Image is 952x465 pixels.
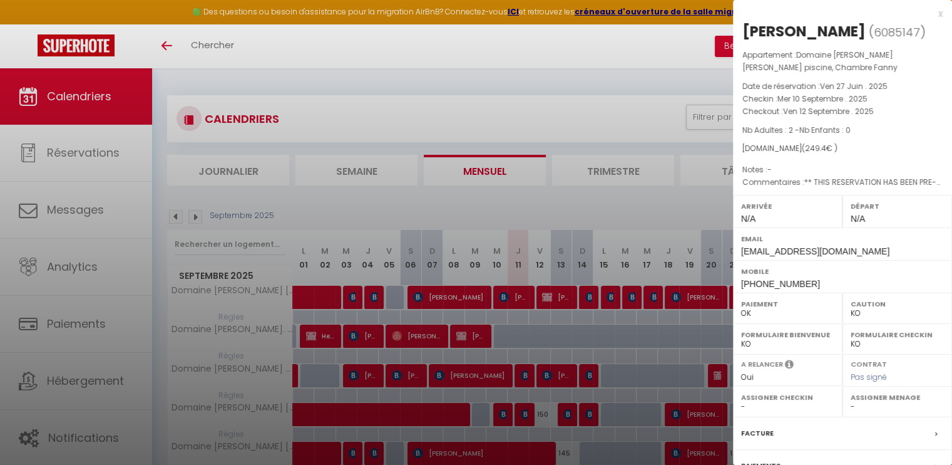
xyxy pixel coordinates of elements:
[741,391,834,404] label: Assigner Checkin
[741,427,774,440] label: Facture
[869,23,926,41] span: ( )
[851,391,944,404] label: Assigner Menage
[851,298,944,310] label: Caution
[741,298,834,310] label: Paiement
[741,265,944,278] label: Mobile
[742,50,898,73] span: Domaine [PERSON_NAME] [PERSON_NAME] piscine, Chambre Fanny
[733,6,943,21] div: x
[851,214,865,224] span: N/A
[742,105,943,118] p: Checkout :
[820,81,888,91] span: Ven 27 Juin . 2025
[742,21,866,41] div: [PERSON_NAME]
[851,359,887,367] label: Contrat
[741,232,944,245] label: Email
[805,143,826,154] span: 249.4
[742,80,943,93] p: Date de réservation :
[851,200,944,212] label: Départ
[874,24,920,40] span: 6085147
[742,125,851,135] span: Nb Adultes : 2 -
[741,200,834,212] label: Arrivée
[851,372,887,382] span: Pas signé
[899,409,943,456] iframe: Chat
[741,359,783,370] label: A relancer
[741,246,889,256] span: [EMAIL_ADDRESS][DOMAIN_NAME]
[742,143,943,155] div: [DOMAIN_NAME]
[10,5,48,43] button: Ouvrir le widget de chat LiveChat
[799,125,851,135] span: Nb Enfants : 0
[742,49,943,74] p: Appartement :
[742,164,943,176] p: Notes :
[742,93,943,105] p: Checkin :
[742,176,943,189] p: Commentaires :
[802,143,837,154] span: ( € )
[851,328,944,341] label: Formulaire Checkin
[741,328,834,341] label: Formulaire Bienvenue
[741,279,820,289] span: [PHONE_NUMBER]
[783,106,874,117] span: Ven 12 Septembre . 2025
[785,359,794,373] i: Sélectionner OUI si vous souhaiter envoyer les séquences de messages post-checkout
[741,214,755,224] span: N/A
[767,164,772,175] span: -
[777,93,868,104] span: Mer 10 Septembre . 2025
